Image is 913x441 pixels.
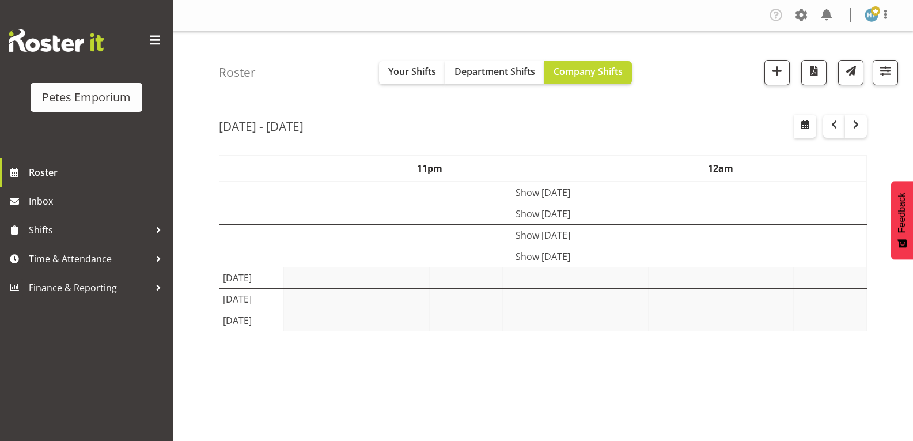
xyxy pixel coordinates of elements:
span: Department Shifts [454,65,535,78]
button: Select a specific date within the roster. [794,115,816,138]
img: Rosterit website logo [9,29,104,52]
td: Show [DATE] [219,182,867,203]
button: Filter Shifts [873,60,898,85]
h2: [DATE] - [DATE] [219,119,304,134]
button: Download a PDF of the roster according to the set date range. [801,60,827,85]
button: Company Shifts [544,61,632,84]
span: Your Shifts [388,65,436,78]
td: [DATE] [219,288,284,310]
h4: Roster [219,66,256,79]
button: Department Shifts [445,61,544,84]
span: Shifts [29,221,150,239]
th: 12am [575,155,867,182]
th: 11pm [284,155,575,182]
span: Finance & Reporting [29,279,150,296]
span: Inbox [29,193,167,210]
td: Show [DATE] [219,203,867,224]
td: Show [DATE] [219,246,867,267]
td: [DATE] [219,267,284,288]
span: Feedback [897,193,907,233]
span: Roster [29,164,167,181]
span: Time & Attendance [29,250,150,267]
img: helena-tomlin701.jpg [865,8,878,22]
span: Company Shifts [554,65,623,78]
button: Add a new shift [764,60,790,85]
div: Petes Emporium [42,89,131,106]
button: Your Shifts [379,61,445,84]
button: Send a list of all shifts for the selected filtered period to all rostered employees. [838,60,863,85]
td: [DATE] [219,310,284,331]
button: Feedback - Show survey [891,181,913,259]
td: Show [DATE] [219,224,867,246]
